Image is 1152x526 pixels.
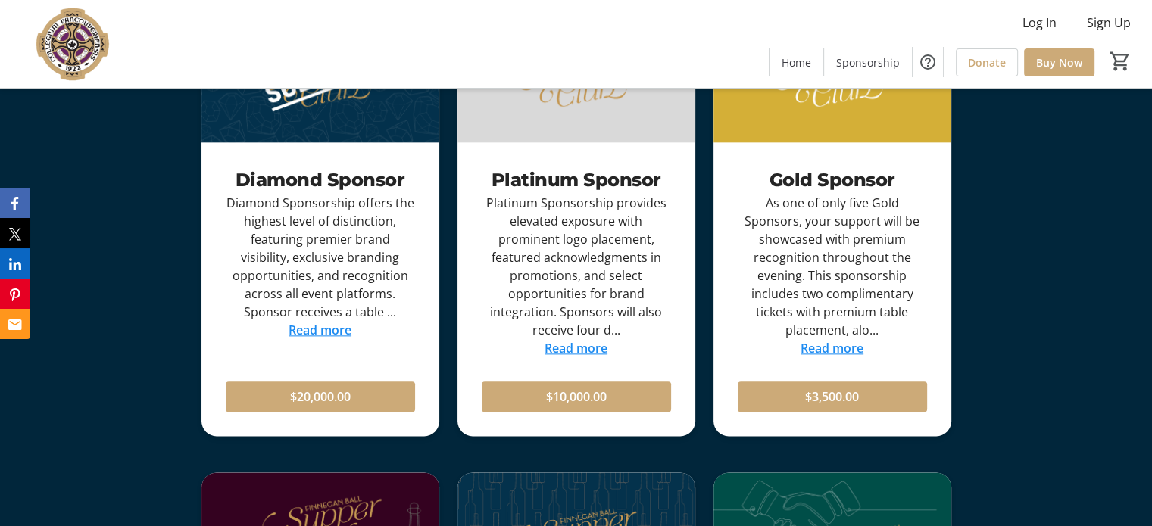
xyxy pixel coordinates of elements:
[1022,14,1057,32] span: Log In
[226,194,415,321] div: Diamond Sponsorship offers the highest level of distinction, featuring premier brand visibility, ...
[290,387,351,406] span: $20,000.00
[738,381,927,412] button: $3,500.00
[836,54,900,70] span: Sponsorship
[1010,11,1069,35] button: Log In
[1036,54,1082,70] span: Buy Now
[1107,48,1134,75] button: Cart
[770,48,823,76] a: Home
[482,167,671,194] div: Platinum Sponsor
[1087,14,1131,32] span: Sign Up
[482,194,671,339] div: Platinum Sponsorship provides elevated exposure with prominent logo placement, featured acknowled...
[226,167,415,194] div: Diamond Sponsor
[968,54,1006,70] span: Donate
[805,387,859,406] span: $3,500.00
[546,387,607,406] span: $10,000.00
[226,381,415,412] button: $20,000.00
[913,47,943,77] button: Help
[956,48,1018,76] a: Donate
[824,48,912,76] a: Sponsorship
[782,54,811,70] span: Home
[289,322,351,338] a: Read more
[738,167,927,194] div: Gold Sponsor
[545,340,607,356] a: Read more
[801,340,863,356] a: Read more
[1075,11,1143,35] button: Sign Up
[1024,48,1094,76] a: Buy Now
[738,194,927,339] div: As one of only five Gold Sponsors, your support will be showcased with premium recognition throug...
[9,6,144,82] img: VC Parent Association's Logo
[482,381,671,412] button: $10,000.00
